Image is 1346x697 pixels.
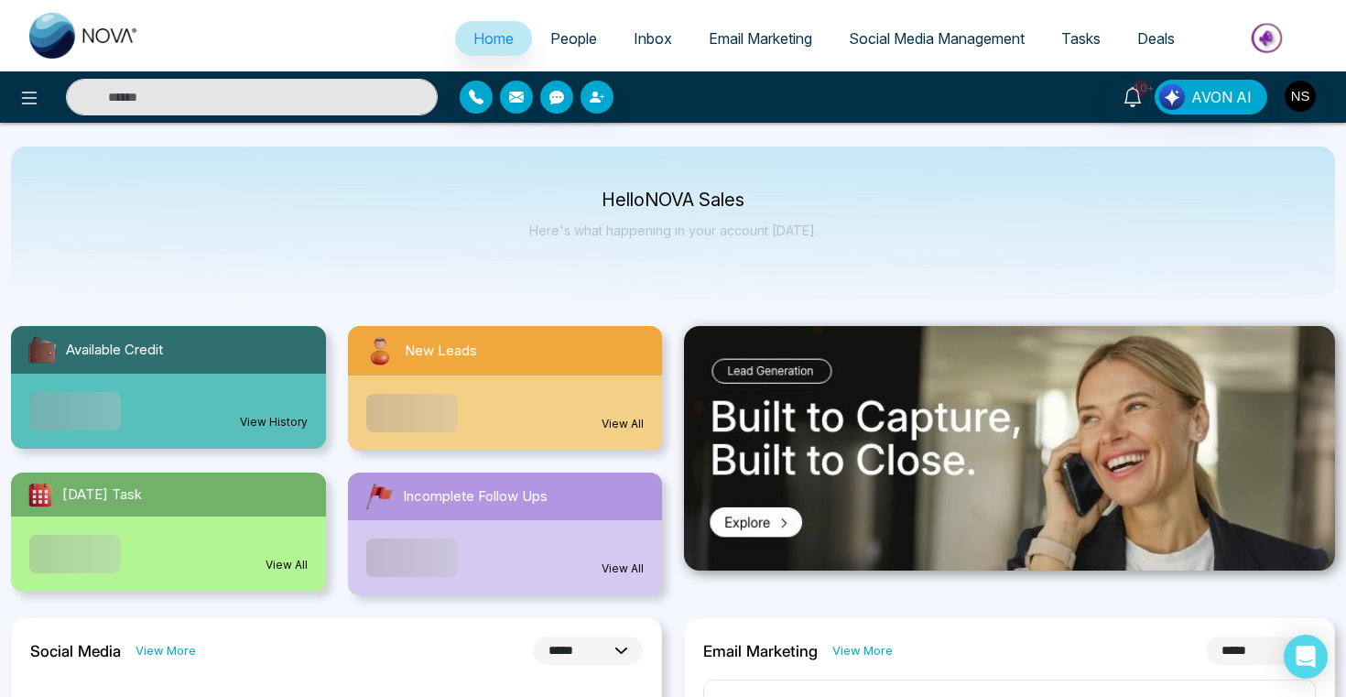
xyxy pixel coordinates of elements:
[1284,635,1328,679] div: Open Intercom Messenger
[709,29,812,48] span: Email Marketing
[703,642,818,660] h2: Email Marketing
[473,29,514,48] span: Home
[1133,80,1149,96] span: 10+
[62,485,142,506] span: [DATE] Task
[26,333,59,366] img: availableCredit.svg
[337,473,674,595] a: Incomplete Follow UpsView All
[455,21,532,56] a: Home
[832,642,893,659] a: View More
[634,29,672,48] span: Inbox
[363,480,396,513] img: followUps.svg
[240,414,308,430] a: View History
[1119,21,1193,56] a: Deals
[529,223,818,238] p: Here's what happening in your account [DATE].
[403,486,548,507] span: Incomplete Follow Ups
[29,13,139,59] img: Nova CRM Logo
[26,480,55,509] img: todayTask.svg
[1191,86,1252,108] span: AVON AI
[405,341,477,362] span: New Leads
[136,642,196,659] a: View More
[690,21,830,56] a: Email Marketing
[1159,84,1185,110] img: Lead Flow
[602,416,644,432] a: View All
[830,21,1043,56] a: Social Media Management
[363,333,397,368] img: newLeads.svg
[529,192,818,208] p: Hello NOVA Sales
[66,340,163,361] span: Available Credit
[1137,29,1175,48] span: Deals
[337,326,674,451] a: New LeadsView All
[266,557,308,573] a: View All
[684,326,1335,571] img: .
[602,561,644,577] a: View All
[1111,80,1155,112] a: 10+
[849,29,1025,48] span: Social Media Management
[1043,21,1119,56] a: Tasks
[1061,29,1101,48] span: Tasks
[30,642,121,660] h2: Social Media
[550,29,597,48] span: People
[615,21,690,56] a: Inbox
[532,21,615,56] a: People
[1155,80,1267,114] button: AVON AI
[1285,81,1316,112] img: User Avatar
[1202,17,1335,59] img: Market-place.gif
